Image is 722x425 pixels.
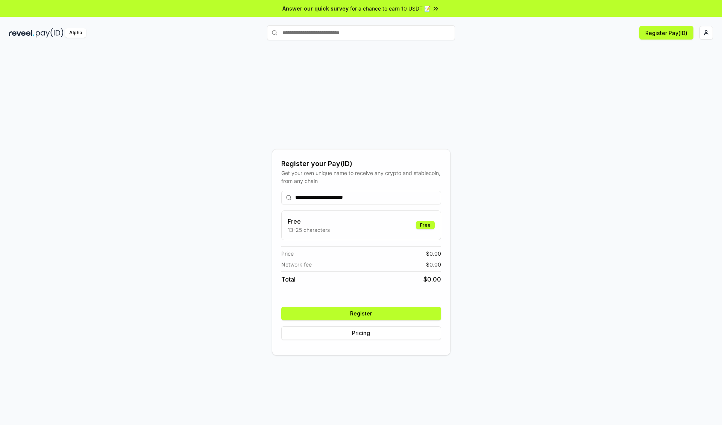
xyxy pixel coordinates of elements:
[288,217,330,226] h3: Free
[639,26,693,40] button: Register Pay(ID)
[288,226,330,234] p: 13-25 characters
[423,275,441,284] span: $ 0.00
[426,250,441,257] span: $ 0.00
[36,28,64,38] img: pay_id
[281,275,296,284] span: Total
[281,250,294,257] span: Price
[350,5,431,12] span: for a chance to earn 10 USDT 📝
[281,307,441,320] button: Register
[9,28,34,38] img: reveel_dark
[282,5,349,12] span: Answer our quick survey
[426,260,441,268] span: $ 0.00
[416,221,435,229] div: Free
[281,158,441,169] div: Register your Pay(ID)
[281,260,312,268] span: Network fee
[281,169,441,185] div: Get your own unique name to receive any crypto and stablecoin, from any chain
[65,28,86,38] div: Alpha
[281,326,441,340] button: Pricing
